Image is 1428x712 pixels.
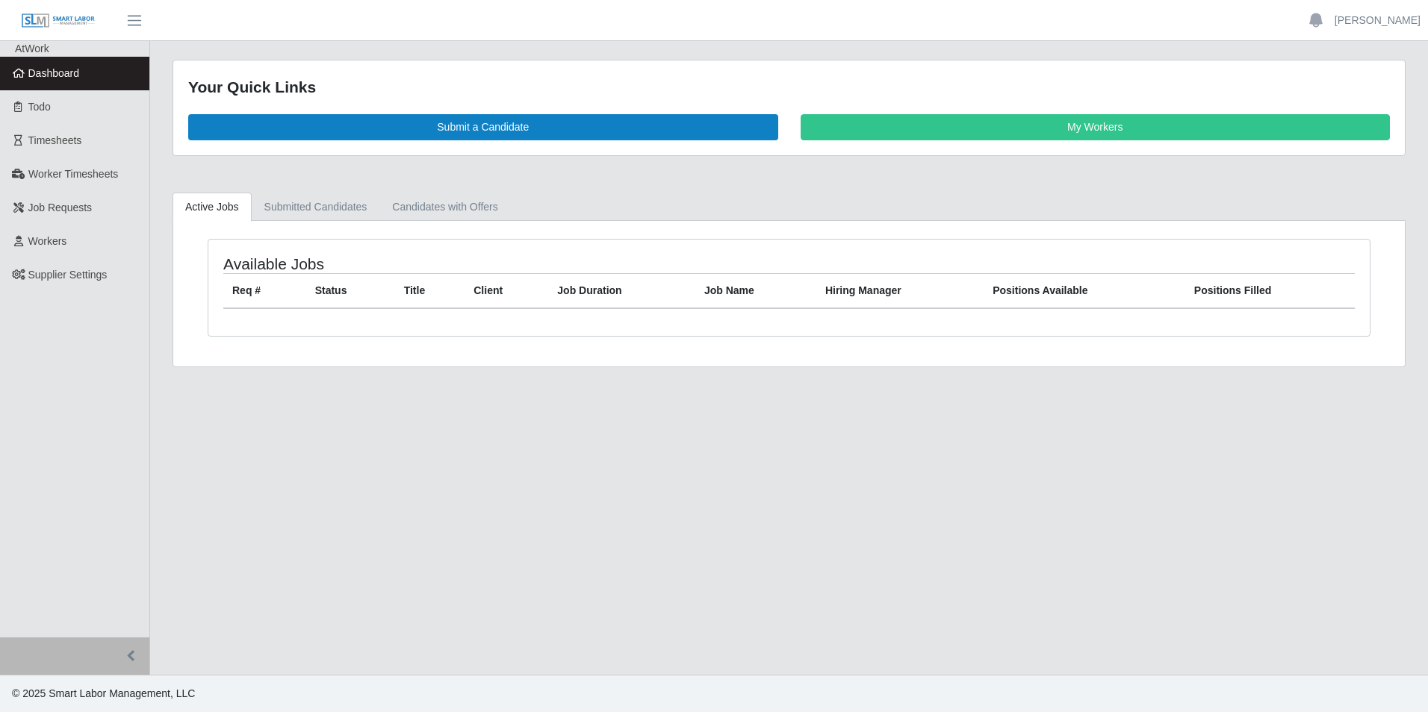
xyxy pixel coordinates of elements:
th: Positions Filled [1185,273,1355,308]
a: [PERSON_NAME] [1335,13,1421,28]
span: © 2025 Smart Labor Management, LLC [12,687,195,699]
span: Worker Timesheets [28,168,118,180]
div: Your Quick Links [188,75,1390,99]
th: Req # [223,273,306,308]
th: Job Name [695,273,816,308]
th: Title [395,273,465,308]
th: Client [465,273,548,308]
span: Todo [28,101,51,113]
th: Positions Available [984,273,1185,308]
a: Submitted Candidates [252,193,380,222]
th: Job Duration [548,273,695,308]
a: Candidates with Offers [379,193,510,222]
a: Active Jobs [173,193,252,222]
span: AtWork [15,43,49,54]
span: Dashboard [28,67,80,79]
span: Job Requests [28,202,93,213]
th: Status [306,273,395,308]
a: Submit a Candidate [188,114,778,140]
h4: Available Jobs [223,254,682,273]
th: Hiring Manager [816,273,984,308]
img: SLM Logo [21,13,96,29]
span: Workers [28,235,67,247]
span: Timesheets [28,134,82,146]
span: Supplier Settings [28,269,108,281]
a: My Workers [801,114,1391,140]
